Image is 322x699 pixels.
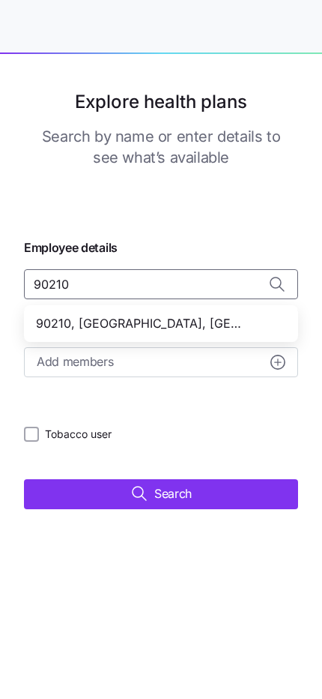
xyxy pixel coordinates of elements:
[39,425,112,443] label: Tobacco user
[41,126,281,168] h3: Search by name or enter details to see what’s available
[24,347,298,377] button: Add membersadd icon
[37,352,113,371] span: Add members
[24,479,298,509] button: Search
[36,314,246,333] span: 90210, [GEOGRAPHIC_DATA], [GEOGRAPHIC_DATA]
[24,234,298,257] span: Employee details
[24,269,298,299] input: Zip code
[148,484,192,503] span: Search
[16,84,306,120] h1: Explore health plans
[270,355,285,370] svg: add icon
